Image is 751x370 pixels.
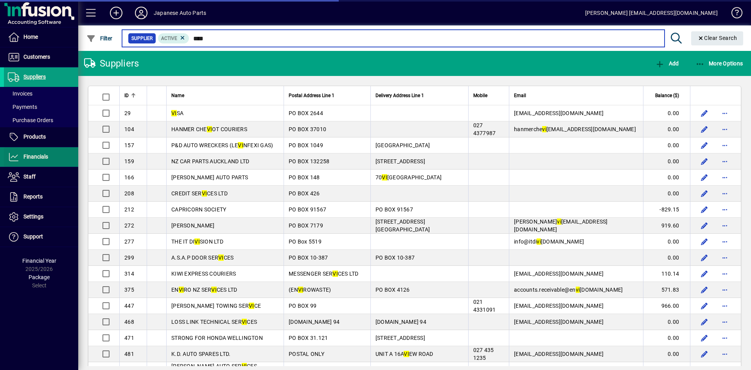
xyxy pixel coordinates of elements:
button: More Options [694,56,745,70]
button: More options [719,155,731,168]
a: Invoices [4,87,78,100]
span: [STREET_ADDRESS] [375,158,425,164]
span: 104 [124,126,134,132]
em: vi [557,218,561,225]
span: PO BOX 426 [289,190,320,197]
span: 70 [GEOGRAPHIC_DATA] [375,174,442,180]
td: 571.83 [643,282,690,298]
span: PO BOX 91567 [375,206,413,213]
span: CREDIT SER CES LTD [171,190,228,197]
span: Add [655,60,679,67]
button: More options [719,300,731,312]
span: More Options [695,60,743,67]
span: Filter [86,35,113,42]
a: Products [4,127,78,147]
span: Name [171,91,184,100]
span: PO BOX 132258 [289,158,329,164]
button: More options [719,332,731,344]
span: PO BOX 37010 [289,126,326,132]
em: VI [171,110,177,116]
button: Edit [698,203,711,216]
span: [PERSON_NAME] [EMAIL_ADDRESS][DOMAIN_NAME] [514,218,608,233]
td: 0.00 [643,186,690,202]
button: More options [719,283,731,296]
span: 277 [124,238,134,245]
em: VI [179,287,184,293]
span: accounts.receivable@en [DOMAIN_NAME] [514,287,623,293]
em: vi [576,287,580,293]
td: 0.00 [643,330,690,346]
button: Edit [698,316,711,328]
span: 299 [124,254,134,261]
span: PO Box 5519 [289,238,322,245]
span: KIWI EXPRESS COURIERS [171,271,236,277]
td: 0.00 [643,250,690,266]
em: VI [194,238,200,245]
span: 021 4331091 [473,299,496,313]
a: Support [4,227,78,247]
span: Settings [23,213,43,220]
span: [STREET_ADDRESS] [375,335,425,341]
span: EN RO NZ SER CES LTD [171,287,237,293]
a: Knowledge Base [726,2,741,27]
span: Purchase Orders [8,117,53,123]
button: More options [719,139,731,152]
span: SA [171,110,183,116]
a: Settings [4,207,78,227]
td: 0.00 [643,137,690,153]
a: Payments [4,100,78,114]
em: vi [542,126,546,132]
span: Postal Address Line 1 [289,91,334,100]
span: Staff [23,173,36,180]
span: Support [23,233,43,240]
span: 166 [124,174,134,180]
em: vi [537,238,541,245]
span: PO BOX 99 [289,303,316,309]
a: Purchase Orders [4,114,78,127]
em: VI [298,287,304,293]
span: Financial Year [22,258,56,264]
button: Edit [698,107,711,119]
span: 447 [124,303,134,309]
button: More options [719,267,731,280]
td: 919.60 [643,218,690,234]
div: Name [171,91,279,100]
em: VI [211,287,217,293]
button: Clear [691,31,744,45]
button: Edit [698,219,711,232]
td: 110.14 [643,266,690,282]
span: LOSS LINK TECHNICAL SER CES [171,319,257,325]
button: Edit [698,123,711,135]
td: -829.15 [643,202,690,218]
span: [EMAIL_ADDRESS][DOMAIN_NAME] [514,271,604,277]
span: STRONG FOR HONDA WELLINGTON [171,335,263,341]
a: Customers [4,47,78,67]
td: 0.00 [643,105,690,121]
span: [PERSON_NAME] [171,222,214,229]
span: PO BOX 2644 [289,110,323,116]
em: VI [249,303,254,309]
span: [PERSON_NAME] AUTO PARTS [171,174,248,180]
span: 468 [124,319,134,325]
span: Suppliers [23,74,46,80]
div: ID [124,91,142,100]
button: More options [719,171,731,184]
span: [EMAIL_ADDRESS][DOMAIN_NAME] [514,319,604,325]
button: More options [719,316,731,328]
button: Edit [698,267,711,280]
div: Email [514,91,638,100]
button: Edit [698,283,711,296]
span: PO BOX 7179 [289,222,323,229]
button: More options [719,123,731,135]
button: Edit [698,171,711,184]
span: 208 [124,190,134,197]
span: HANMER CHE OT COURIERS [171,126,247,132]
button: More options [719,348,731,360]
button: Edit [698,139,711,152]
em: VI [207,126,212,132]
button: Edit [698,251,711,264]
button: More options [719,203,731,216]
span: 157 [124,142,134,148]
span: [DOMAIN_NAME] 94 [375,319,426,325]
button: More options [719,235,731,248]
